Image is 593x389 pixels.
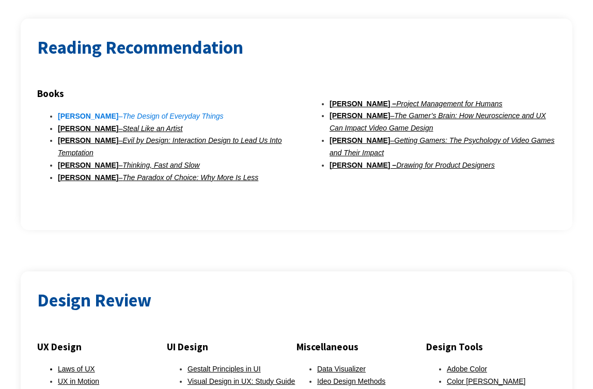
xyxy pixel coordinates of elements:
a: [PERSON_NAME]–The Paradox of Choice: Why More Is Less [58,173,258,182]
em: Drawing for Product Designers [396,161,495,169]
h3: Design Tools [426,338,556,355]
em: The Design of Everyday Things [122,112,223,120]
strong: [PERSON_NAME] [58,124,118,133]
a: [PERSON_NAME]–Steal Like an Artist [58,124,182,133]
a: [PERSON_NAME] –Drawing for Product Designers [330,161,495,169]
em: The Paradox of Choice: Why More Is Less [122,173,258,182]
h3: Miscellaneous [296,338,426,355]
em: The Gamer’s Brain: How Neuroscience and UX Can Impact Video Game Design [330,111,546,132]
a: Visual Design in UX: Study Guide [188,377,295,385]
em: Project Management for Humans [396,100,502,108]
strong: [PERSON_NAME] [58,161,118,169]
a: Color [PERSON_NAME] [447,377,525,385]
em: Getting Gamers: The Psychology of Video Games and Their Impact [330,136,555,157]
a: [PERSON_NAME]–Thinking, Fast and Slow [58,161,200,169]
strong: [PERSON_NAME] – [330,161,396,169]
h3: UX Design [37,338,167,355]
a: Gestalt Principles in UI [188,365,261,373]
h3: UI Design [167,338,296,355]
strong: [PERSON_NAME] [58,136,118,144]
strong: [PERSON_NAME] – [330,100,396,108]
strong: [PERSON_NAME] [58,112,118,120]
a: [PERSON_NAME]–The Design of Everyday Things [58,112,224,120]
a: UX in Motion [58,377,99,385]
a: Ideo Design Methods [317,377,385,385]
em: Steal Like an Artist [122,124,182,133]
em: Evil by Design: Interaction Design to Lead Us Into Temptation [58,136,282,157]
strong: [PERSON_NAME] [330,136,390,144]
a: Laws of UX [58,365,95,373]
a: [PERSON_NAME] –Project Management for Humans [330,100,503,108]
h2: Design Review [37,288,556,313]
a: Data Visualizer [317,365,366,373]
a: [PERSON_NAME]–The Gamer’s Brain: How Neuroscience and UX Can Impact Video Game Design [330,111,546,132]
em: Thinking, Fast and Slow [122,161,199,169]
strong: [PERSON_NAME] [330,111,390,120]
h2: Reading Recommendation [37,35,556,60]
h3: Books [37,85,284,102]
a: [PERSON_NAME]–Evil by Design: Interaction Design to Lead Us Into Temptation [58,136,282,157]
a: [PERSON_NAME]–Getting Gamers: The Psychology of Video Games and Their Impact [330,136,555,157]
a: Adobe Color [447,365,487,373]
strong: [PERSON_NAME] [58,173,118,182]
